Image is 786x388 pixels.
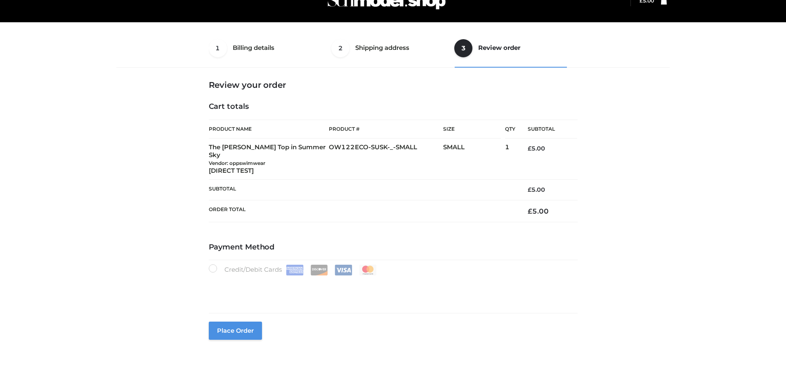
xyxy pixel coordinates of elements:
label: Credit/Debit Cards [209,264,378,275]
small: Vendor: oppswimwear [209,160,265,166]
td: OW122ECO-SUSK-_-SMALL [329,139,443,180]
span: £ [528,145,531,152]
td: 1 [505,139,515,180]
span: £ [528,207,532,215]
th: Subtotal [209,180,516,200]
h3: Review your order [209,80,578,90]
img: Mastercard [359,265,377,275]
td: The [PERSON_NAME] Top in Summer Sky [DIRECT TEST] [209,139,329,180]
bdi: 5.00 [528,207,549,215]
th: Qty [505,120,515,139]
th: Order Total [209,200,516,222]
iframe: Secure payment input frame [207,274,576,304]
th: Product # [329,120,443,139]
h4: Payment Method [209,243,578,252]
img: Amex [286,265,304,275]
button: Place order [209,322,262,340]
bdi: 5.00 [528,186,545,193]
img: Discover [310,265,328,275]
bdi: 5.00 [528,145,545,152]
th: Subtotal [515,120,577,139]
th: Size [443,120,501,139]
img: Visa [335,265,352,275]
td: SMALL [443,139,505,180]
span: £ [528,186,531,193]
th: Product Name [209,120,329,139]
h4: Cart totals [209,102,578,111]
